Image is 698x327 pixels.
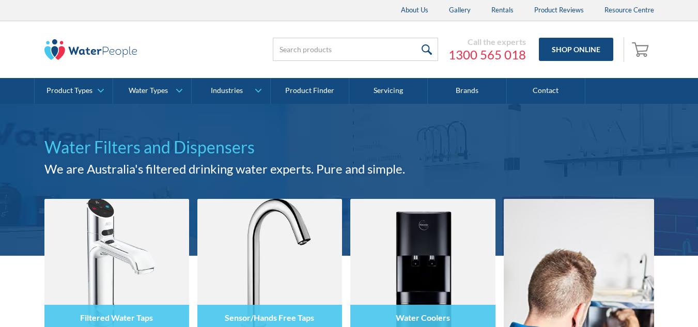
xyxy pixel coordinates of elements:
[629,37,654,62] a: Open empty cart
[448,47,526,63] a: 1300 565 018
[192,78,270,104] a: Industries
[273,38,438,61] input: Search products
[113,78,191,104] a: Water Types
[632,41,652,57] img: shopping cart
[271,78,349,104] a: Product Finder
[225,313,314,322] h4: Sensor/Hands Free Taps
[507,78,585,104] a: Contact
[539,38,613,61] a: Shop Online
[129,86,168,95] div: Water Types
[35,78,113,104] a: Product Types
[46,86,92,95] div: Product Types
[211,86,243,95] div: Industries
[349,78,428,104] a: Servicing
[44,39,137,60] img: The Water People
[428,78,506,104] a: Brands
[448,37,526,47] div: Call the experts
[80,313,153,322] h4: Filtered Water Taps
[396,313,450,322] h4: Water Coolers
